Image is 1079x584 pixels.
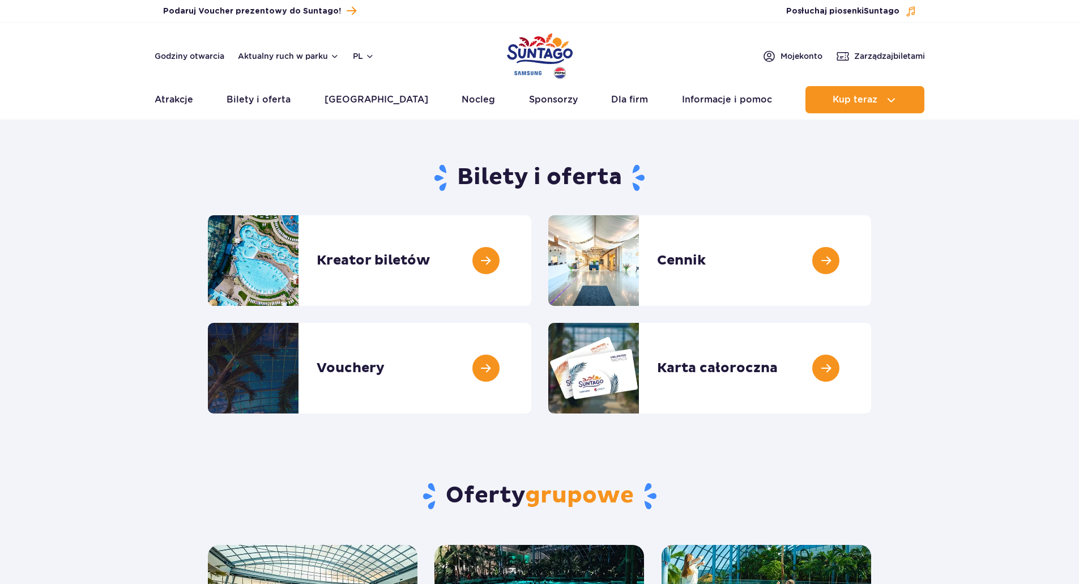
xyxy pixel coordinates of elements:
a: Informacje i pomoc [682,86,772,113]
a: Bilety i oferta [227,86,291,113]
h2: Oferty [208,481,871,511]
h1: Bilety i oferta [208,163,871,193]
button: pl [353,50,374,62]
span: Moje konto [781,50,822,62]
a: Zarządzajbiletami [836,49,925,63]
a: Dla firm [611,86,648,113]
a: Godziny otwarcia [155,50,224,62]
a: Sponsorzy [529,86,578,113]
span: Zarządzaj biletami [854,50,925,62]
button: Aktualny ruch w parku [238,52,339,61]
span: Kup teraz [833,95,877,105]
button: Posłuchaj piosenkiSuntago [786,6,916,17]
a: Mojekonto [762,49,822,63]
button: Kup teraz [805,86,924,113]
a: Park of Poland [507,28,573,80]
span: Suntago [864,7,899,15]
a: Nocleg [462,86,495,113]
a: Atrakcje [155,86,193,113]
span: Podaruj Voucher prezentowy do Suntago! [163,6,341,17]
span: Posłuchaj piosenki [786,6,899,17]
span: grupowe [525,481,634,510]
a: [GEOGRAPHIC_DATA] [325,86,428,113]
a: Podaruj Voucher prezentowy do Suntago! [163,3,356,19]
